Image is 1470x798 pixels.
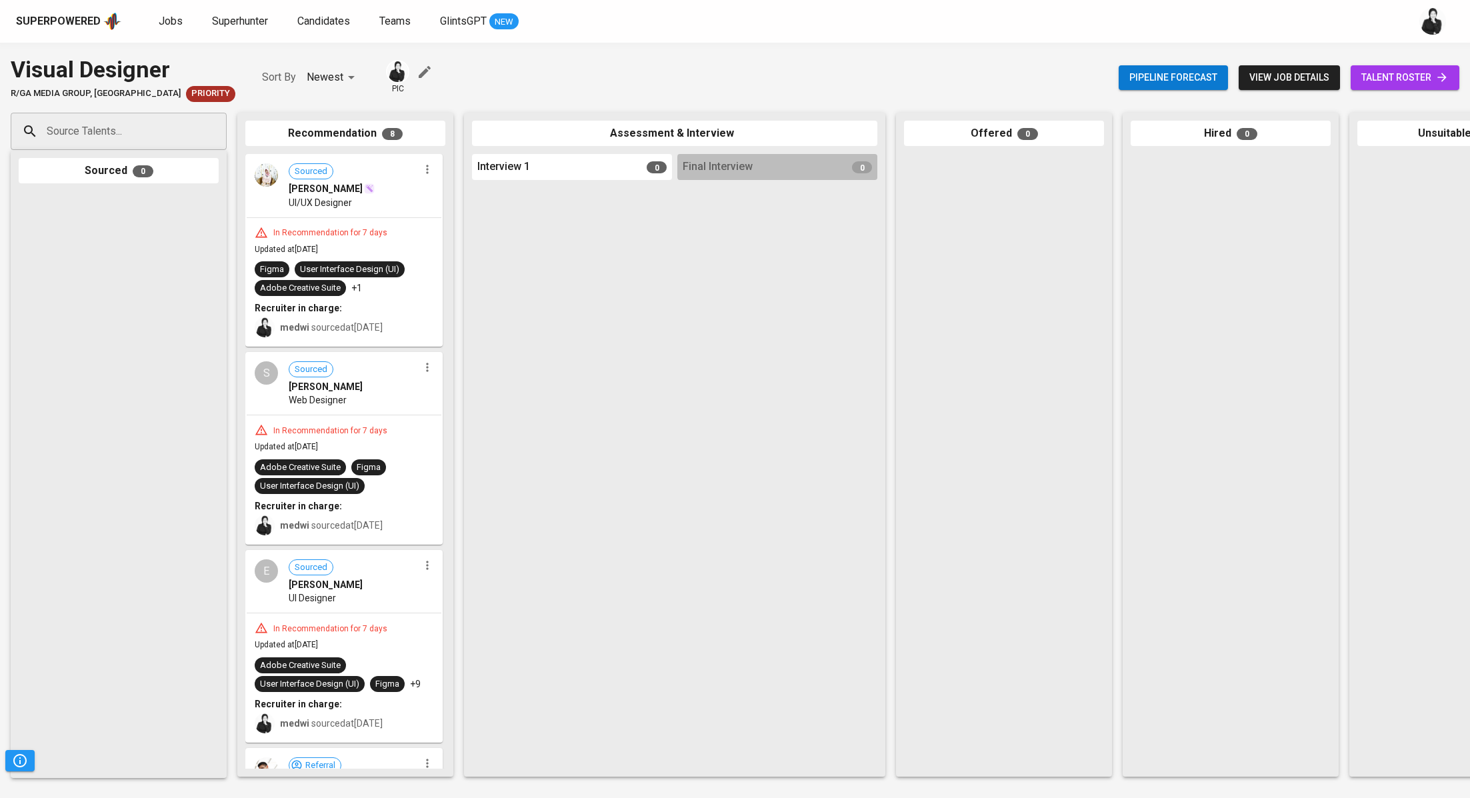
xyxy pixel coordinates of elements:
span: Final Interview [683,159,753,175]
p: +1 [351,281,362,295]
div: Adobe Creative Suite [260,659,341,672]
b: Recruiter in charge: [255,699,342,709]
div: E [255,559,278,583]
div: Figma [357,461,381,474]
span: Web Designer [289,393,347,407]
img: medwi@glints.com [387,61,408,82]
div: Assessment & Interview [472,121,877,147]
span: 0 [1237,128,1257,140]
span: Sourced [289,363,333,376]
div: pic [386,60,409,95]
a: Candidates [297,13,353,30]
span: 8 [382,128,403,140]
span: Pipeline forecast [1129,69,1217,86]
button: Pipeline forecast [1119,65,1228,90]
a: Superpoweredapp logo [16,11,121,31]
div: Sourced[PERSON_NAME]UI/UX DesignerIn Recommendation for 7 daysUpdated at[DATE]FigmaUser Interface... [245,154,443,347]
div: In Recommendation for 7 days [268,425,393,437]
img: 59c6c67526cf3feda1125a863930e4a5.jpg [255,163,278,187]
span: sourced at [DATE] [280,322,383,333]
b: Recruiter in charge: [255,501,342,511]
span: [PERSON_NAME] [289,182,363,195]
img: medwi@glints.com [255,515,275,535]
a: talent roster [1351,65,1459,90]
div: In Recommendation for 7 days [268,227,393,239]
span: talent roster [1361,69,1449,86]
div: Adobe Creative Suite [260,461,341,474]
div: In Recommendation for 7 days [268,623,393,635]
b: medwi [280,322,309,333]
img: medwi@glints.com [1419,8,1446,35]
span: GlintsGPT [440,15,487,27]
b: medwi [280,718,309,729]
div: Visual Designer [11,53,235,86]
span: Superhunter [212,15,268,27]
span: Sourced [289,165,333,178]
div: ESourced[PERSON_NAME]UI DesignerIn Recommendation for 7 daysUpdated at[DATE]Adobe Creative SuiteU... [245,550,443,743]
span: sourced at [DATE] [280,718,383,729]
span: Updated at [DATE] [255,245,318,254]
div: Adobe Creative Suite [260,282,341,295]
button: view job details [1239,65,1340,90]
div: Figma [260,263,284,276]
span: view job details [1249,69,1329,86]
img: 84c3ab545b566e27f950375382709c87.jpg [255,757,278,781]
div: New Job received from Demand Team [186,86,235,102]
span: 0 [852,161,872,173]
span: 0 [133,165,153,177]
span: Teams [379,15,411,27]
p: Newest [307,69,343,85]
a: Superhunter [212,13,271,30]
span: R/GA MEDIA GROUP, [GEOGRAPHIC_DATA] [11,87,181,100]
div: S [255,361,278,385]
img: medwi@glints.com [255,317,275,337]
a: GlintsGPT NEW [440,13,519,30]
span: Referral [300,759,341,772]
div: Sourced [19,158,219,184]
div: Hired [1131,121,1331,147]
img: magic_wand.svg [364,183,375,194]
div: User Interface Design (UI) [300,263,399,276]
span: Interview 1 [477,159,530,175]
div: Superpowered [16,14,101,29]
img: app logo [103,11,121,31]
span: UI Designer [289,591,336,605]
span: 0 [647,161,667,173]
span: Candidates [297,15,350,27]
a: Teams [379,13,413,30]
span: NEW [489,15,519,29]
span: 0 [1017,128,1038,140]
span: Updated at [DATE] [255,442,318,451]
div: Recommendation [245,121,445,147]
img: medwi@glints.com [255,713,275,733]
span: UI/UX Designer [289,196,352,209]
b: medwi [280,520,309,531]
span: Updated at [DATE] [255,640,318,649]
div: User Interface Design (UI) [260,678,359,691]
span: [PERSON_NAME] [289,380,363,393]
div: User Interface Design (UI) [260,480,359,493]
div: SSourced[PERSON_NAME]Web DesignerIn Recommendation for 7 daysUpdated at[DATE]Adobe Creative Suite... [245,352,443,545]
button: Pipeline Triggers [5,750,35,771]
a: Jobs [159,13,185,30]
span: Jobs [159,15,183,27]
p: +9 [410,677,421,691]
div: Figma [375,678,399,691]
b: Recruiter in charge: [255,303,342,313]
p: Sort By [262,69,296,85]
button: Open [219,130,222,133]
div: Newest [307,65,359,90]
span: [PERSON_NAME] [289,578,363,591]
span: sourced at [DATE] [280,520,383,531]
div: Offered [904,121,1104,147]
span: Sourced [289,561,333,574]
span: Priority [186,87,235,100]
